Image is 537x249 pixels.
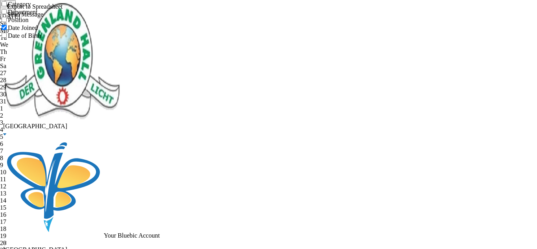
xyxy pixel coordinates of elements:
[2,33,7,38] input: Date of Birth
[8,24,38,31] span: Date Joined
[8,32,41,39] span: Date of Birth
[2,9,7,14] input: Department
[8,17,28,23] span: Position
[2,17,7,22] input: Position
[8,1,31,7] span: Category
[2,25,7,30] input: Date Joined
[8,9,38,15] span: Department
[2,1,7,6] input: Category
